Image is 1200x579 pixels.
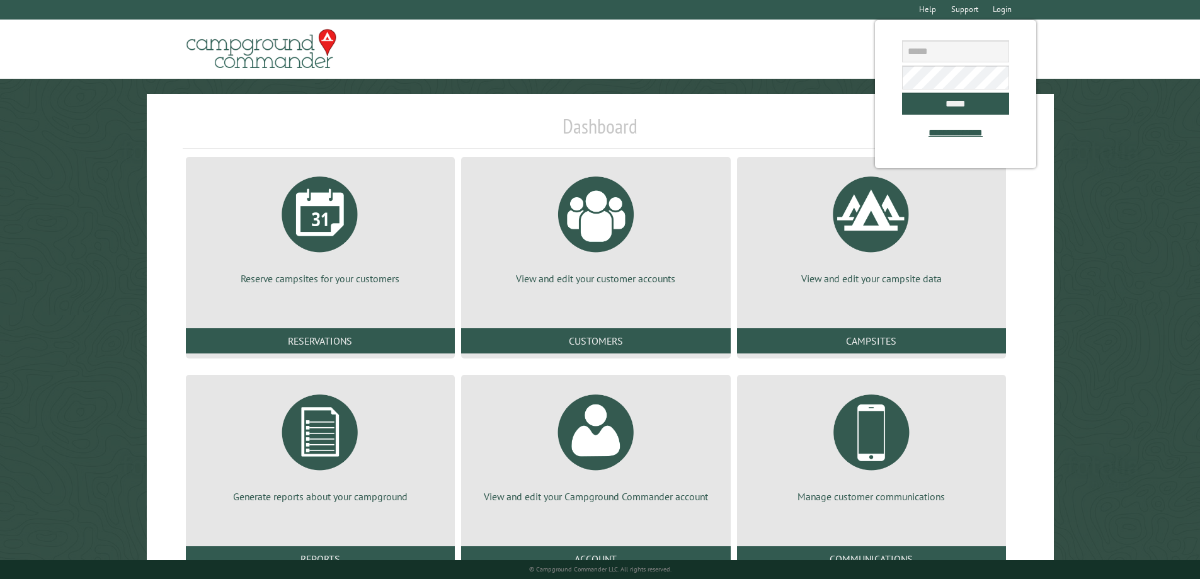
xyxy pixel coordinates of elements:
[201,272,440,285] p: Reserve campsites for your customers
[201,385,440,503] a: Generate reports about your campground
[183,114,1018,149] h1: Dashboard
[752,385,991,503] a: Manage customer communications
[752,490,991,503] p: Manage customer communications
[186,328,455,353] a: Reservations
[461,546,730,571] a: Account
[461,328,730,353] a: Customers
[476,272,715,285] p: View and edit your customer accounts
[183,25,340,74] img: Campground Commander
[476,167,715,285] a: View and edit your customer accounts
[476,385,715,503] a: View and edit your Campground Commander account
[737,546,1006,571] a: Communications
[201,490,440,503] p: Generate reports about your campground
[201,167,440,285] a: Reserve campsites for your customers
[737,328,1006,353] a: Campsites
[752,167,991,285] a: View and edit your campsite data
[752,272,991,285] p: View and edit your campsite data
[186,546,455,571] a: Reports
[476,490,715,503] p: View and edit your Campground Commander account
[529,565,671,573] small: © Campground Commander LLC. All rights reserved.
